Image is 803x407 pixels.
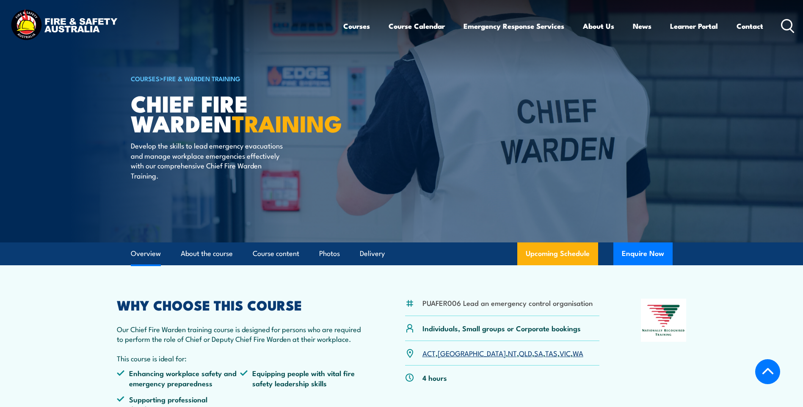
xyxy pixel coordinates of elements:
[131,73,340,83] h6: >
[117,299,364,311] h2: WHY CHOOSE THIS COURSE
[117,353,364,363] p: This course is ideal for:
[519,348,532,358] a: QLD
[181,242,233,265] a: About the course
[117,368,240,388] li: Enhancing workplace safety and emergency preparedness
[131,242,161,265] a: Overview
[131,93,340,132] h1: Chief Fire Warden
[389,15,445,37] a: Course Calendar
[422,323,581,333] p: Individuals, Small groups or Corporate bookings
[641,299,687,342] img: Nationally Recognised Training logo.
[360,242,385,265] a: Delivery
[422,348,583,358] p: , , , , , , ,
[534,348,543,358] a: SA
[163,74,240,83] a: Fire & Warden Training
[670,15,718,37] a: Learner Portal
[232,105,342,140] strong: TRAINING
[508,348,517,358] a: NT
[240,368,364,388] li: Equipping people with vital fire safety leadership skills
[319,242,340,265] a: Photos
[131,74,160,83] a: COURSES
[737,15,763,37] a: Contact
[633,15,651,37] a: News
[464,15,564,37] a: Emergency Response Services
[422,298,593,308] li: PUAFER006 Lead an emergency control organisation
[613,242,673,265] button: Enquire Now
[422,348,436,358] a: ACT
[545,348,557,358] a: TAS
[583,15,614,37] a: About Us
[117,324,364,344] p: Our Chief Fire Warden training course is designed for persons who are required to perform the rol...
[253,242,299,265] a: Course content
[573,348,583,358] a: WA
[343,15,370,37] a: Courses
[517,242,598,265] a: Upcoming Schedule
[438,348,506,358] a: [GEOGRAPHIC_DATA]
[422,373,447,382] p: 4 hours
[131,140,285,180] p: Develop the skills to lead emergency evacuations and manage workplace emergencies effectively wit...
[560,348,571,358] a: VIC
